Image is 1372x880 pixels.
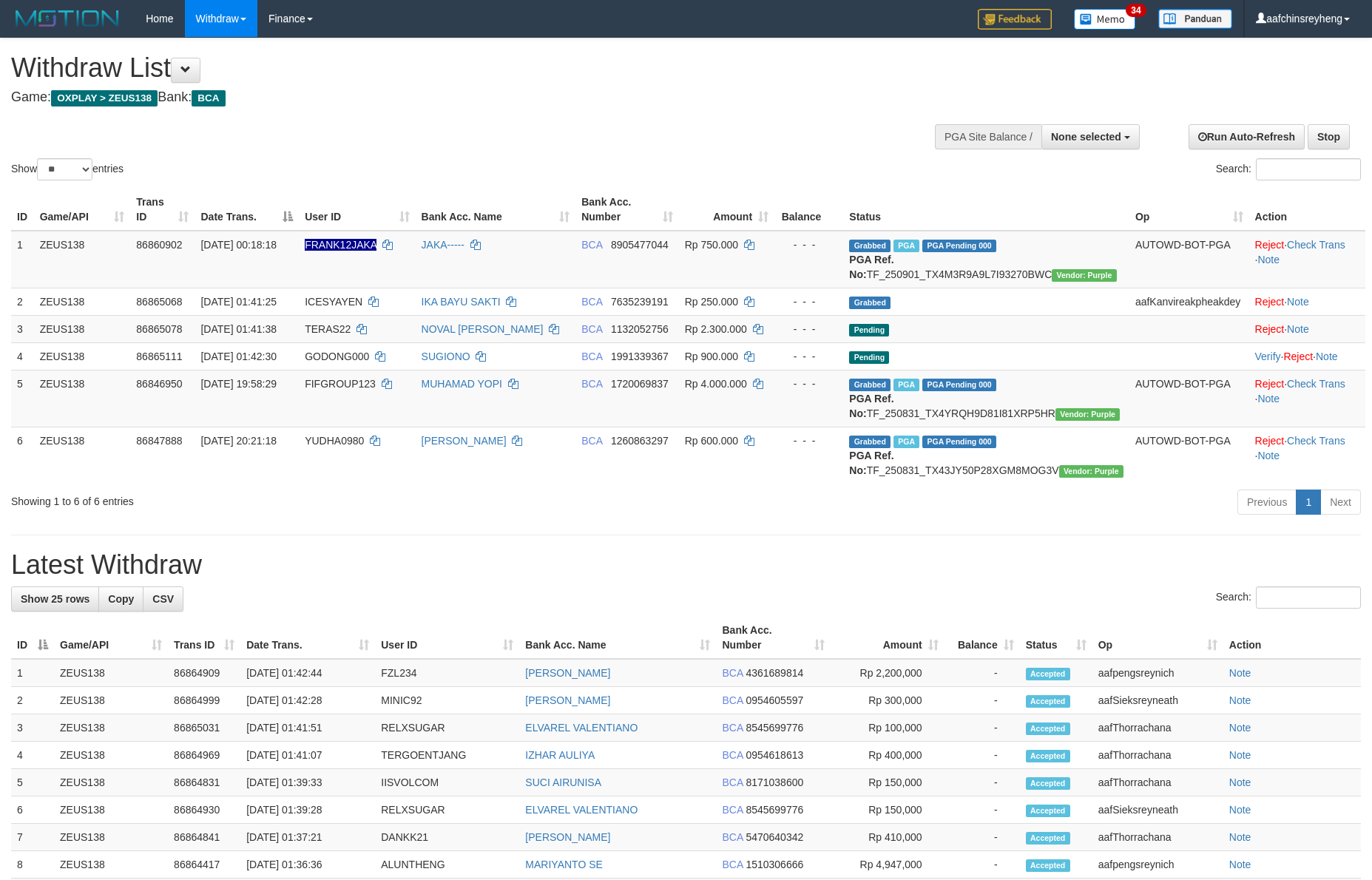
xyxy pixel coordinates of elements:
[21,593,89,605] span: Show 25 rows
[1229,722,1251,734] a: Note
[240,769,375,796] td: [DATE] 01:39:33
[54,714,168,742] td: ZEUS138
[422,296,501,308] a: IKA BAYU SAKTI
[136,351,182,362] span: 86865111
[11,488,561,509] div: Showing 1 to 6 of 6 entries
[944,824,1020,851] td: -
[1189,124,1305,149] a: Run Auto-Refresh
[11,550,1361,580] h1: Latest Withdraw
[98,586,143,612] a: Copy
[525,776,601,788] a: SUCI AIRUNISA
[1026,695,1070,708] span: Accepted
[893,436,919,448] span: Marked by aafnoeunsreypich
[944,769,1020,796] td: -
[581,351,602,362] span: BCA
[685,435,738,447] span: Rp 600.000
[722,667,743,679] span: BCA
[1229,804,1251,816] a: Note
[780,349,837,364] div: - - -
[1129,189,1249,231] th: Op: activate to sort column ascending
[1320,490,1361,515] a: Next
[34,231,131,288] td: ZEUS138
[375,769,519,796] td: IISVOLCOM
[849,436,891,448] span: Grabbed
[831,769,944,796] td: Rp 150,000
[575,189,678,231] th: Bank Acc. Number: activate to sort column ascending
[375,851,519,879] td: ALUNTHENG
[375,617,519,659] th: User ID: activate to sort column ascending
[11,158,124,180] label: Show entries
[375,742,519,769] td: TERGOENTJANG
[11,851,54,879] td: 8
[168,617,240,659] th: Trans ID: activate to sort column ascending
[1092,659,1223,687] td: aafpengsreynich
[305,239,376,251] span: Nama rekening ada tanda titik/strip, harap diedit
[54,659,168,687] td: ZEUS138
[1249,370,1365,427] td: · ·
[581,378,602,390] span: BCA
[849,393,893,419] b: PGA Ref. No:
[1249,342,1365,370] td: · ·
[1041,124,1140,149] button: None selected
[1092,851,1223,879] td: aafpengsreynich
[1158,9,1232,29] img: panduan.png
[849,351,889,364] span: Pending
[375,659,519,687] td: FZL234
[519,617,716,659] th: Bank Acc. Name: activate to sort column ascending
[685,296,738,308] span: Rp 250.000
[240,742,375,769] td: [DATE] 01:41:07
[831,824,944,851] td: Rp 410,000
[1026,750,1070,762] span: Accepted
[1092,742,1223,769] td: aafThorrachana
[1287,239,1345,251] a: Check Trans
[11,769,54,796] td: 5
[34,189,131,231] th: Game/API: activate to sort column ascending
[200,351,276,362] span: [DATE] 01:42:30
[685,378,747,390] span: Rp 4.000.000
[716,617,830,659] th: Bank Acc. Number: activate to sort column ascending
[1216,586,1361,609] label: Search:
[240,714,375,742] td: [DATE] 01:41:51
[525,831,610,843] a: [PERSON_NAME]
[525,859,603,870] a: MARIYANTO SE
[136,239,182,251] span: 86860902
[54,851,168,879] td: ZEUS138
[944,659,1020,687] td: -
[11,90,900,105] h4: Game: Bank:
[240,796,375,824] td: [DATE] 01:39:28
[1257,393,1280,405] a: Note
[722,776,743,788] span: BCA
[422,323,544,335] a: NOVAL [PERSON_NAME]
[54,796,168,824] td: ZEUS138
[11,796,54,824] td: 6
[143,586,183,612] a: CSV
[11,617,54,659] th: ID: activate to sort column descending
[136,296,182,308] span: 86865068
[422,239,464,251] a: JAKA-----
[11,714,54,742] td: 3
[1026,805,1070,817] span: Accepted
[1255,351,1281,362] a: Verify
[780,433,837,448] div: - - -
[1249,315,1365,342] td: ·
[685,239,738,251] span: Rp 750.000
[130,189,195,231] th: Trans ID: activate to sort column ascending
[525,749,595,761] a: IZHAR AULIYA
[11,659,54,687] td: 1
[1287,435,1345,447] a: Check Trans
[685,323,747,335] span: Rp 2.300.000
[1129,427,1249,484] td: AUTOWD-BOT-PGA
[849,324,889,336] span: Pending
[422,435,507,447] a: [PERSON_NAME]
[525,804,638,816] a: ELVAREL VALENTIANO
[849,297,891,309] span: Grabbed
[34,370,131,427] td: ZEUS138
[152,593,174,605] span: CSV
[611,378,669,390] span: Copy 1720069837 to clipboard
[11,742,54,769] td: 4
[1026,859,1070,872] span: Accepted
[1257,254,1280,265] a: Note
[54,742,168,769] td: ZEUS138
[780,237,837,252] div: - - -
[1074,9,1136,30] img: Button%20Memo.svg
